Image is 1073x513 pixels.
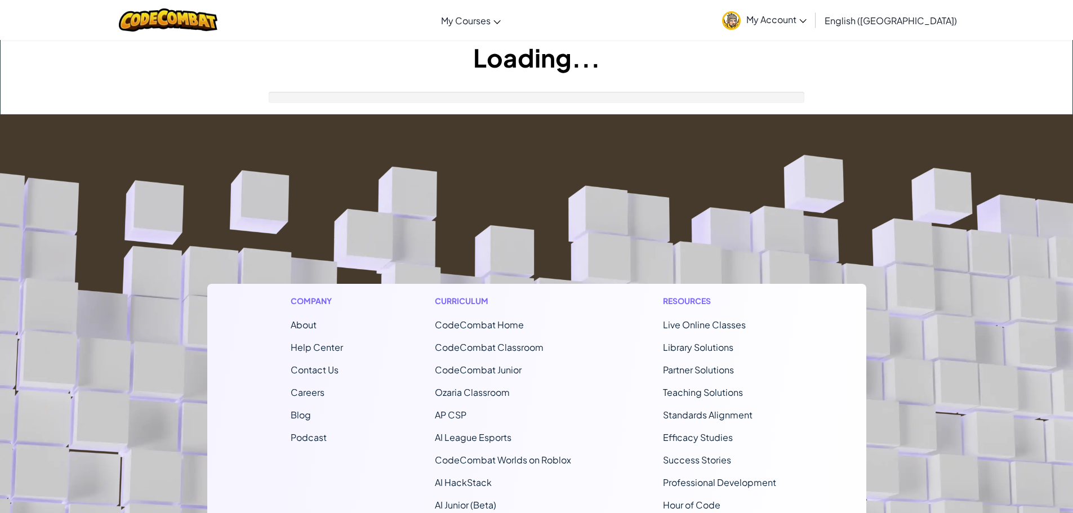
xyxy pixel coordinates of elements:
[119,8,217,32] img: CodeCombat logo
[716,2,812,38] a: My Account
[435,431,511,443] a: AI League Esports
[663,409,753,421] a: Standards Alignment
[1,40,1072,75] h1: Loading...
[435,5,506,35] a: My Courses
[291,364,339,376] span: Contact Us
[435,454,571,466] a: CodeCombat Worlds on Roblox
[663,476,776,488] a: Professional Development
[291,386,324,398] a: Careers
[663,341,733,353] a: Library Solutions
[435,341,544,353] a: CodeCombat Classroom
[663,386,743,398] a: Teaching Solutions
[746,14,807,25] span: My Account
[435,319,524,331] span: CodeCombat Home
[441,15,491,26] span: My Courses
[663,319,746,331] a: Live Online Classes
[663,431,733,443] a: Efficacy Studies
[825,15,957,26] span: English ([GEOGRAPHIC_DATA])
[435,386,510,398] a: Ozaria Classroom
[435,295,571,307] h1: Curriculum
[291,341,343,353] a: Help Center
[435,499,496,511] a: AI Junior (Beta)
[435,409,466,421] a: AP CSP
[435,476,492,488] a: AI HackStack
[663,295,783,307] h1: Resources
[291,295,343,307] h1: Company
[663,499,720,511] a: Hour of Code
[663,364,734,376] a: Partner Solutions
[819,5,963,35] a: English ([GEOGRAPHIC_DATA])
[291,319,317,331] a: About
[663,454,731,466] a: Success Stories
[291,431,327,443] a: Podcast
[435,364,522,376] a: CodeCombat Junior
[722,11,741,30] img: avatar
[291,409,311,421] a: Blog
